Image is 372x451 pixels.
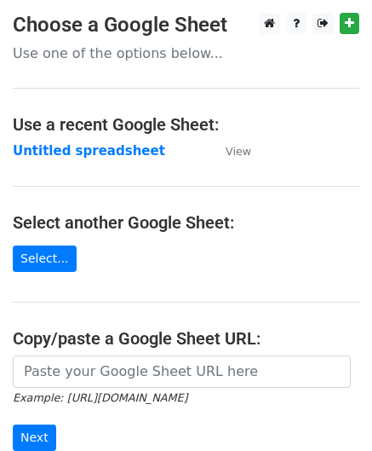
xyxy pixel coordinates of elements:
small: Example: [URL][DOMAIN_NAME] [13,391,187,404]
a: Select... [13,246,77,272]
a: Untitled spreadsheet [13,143,165,159]
p: Use one of the options below... [13,44,359,62]
h4: Select another Google Sheet: [13,212,359,233]
input: Next [13,425,56,451]
h3: Choose a Google Sheet [13,13,359,38]
small: View [226,145,251,158]
h4: Copy/paste a Google Sheet URL: [13,328,359,349]
a: View [209,143,251,159]
h4: Use a recent Google Sheet: [13,114,359,135]
input: Paste your Google Sheet URL here [13,356,351,388]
